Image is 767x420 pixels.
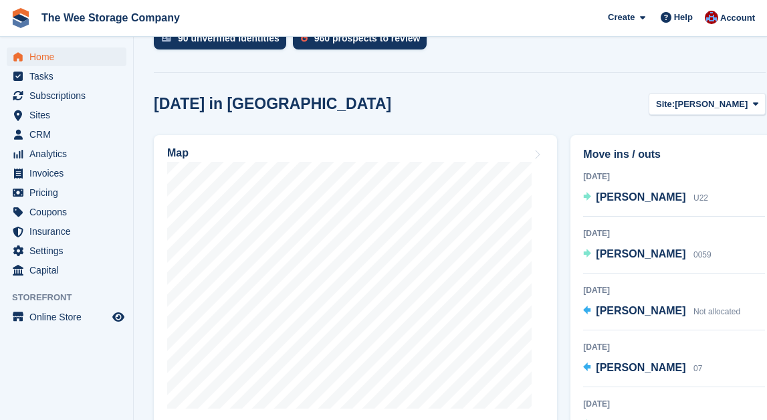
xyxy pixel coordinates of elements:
div: 90 unverified identities [178,33,280,43]
a: 90 unverified identities [154,27,293,56]
span: Tasks [29,67,110,86]
a: Preview store [110,309,126,325]
span: [PERSON_NAME] [596,248,685,259]
span: Create [608,11,635,24]
img: Scott Ritchie [705,11,718,24]
a: The Wee Storage Company [36,7,185,29]
span: U22 [693,193,708,203]
a: menu [7,183,126,202]
a: menu [7,222,126,241]
span: Insurance [29,222,110,241]
span: Settings [29,241,110,260]
span: Subscriptions [29,86,110,105]
img: verify_identity-adf6edd0f0f0b5bbfe63781bf79b02c33cf7c696d77639b501bdc392416b5a36.svg [162,34,171,42]
a: menu [7,203,126,221]
a: menu [7,144,126,163]
a: menu [7,67,126,86]
span: Account [720,11,755,25]
span: 0059 [693,250,711,259]
span: CRM [29,125,110,144]
span: Help [674,11,693,24]
div: [DATE] [583,398,765,410]
a: menu [7,86,126,105]
a: [PERSON_NAME] 0059 [583,246,711,264]
span: Sites [29,106,110,124]
span: Pricing [29,183,110,202]
span: [PERSON_NAME] [675,98,748,111]
a: [PERSON_NAME] 07 [583,360,702,377]
div: [DATE] [583,227,765,239]
a: menu [7,261,126,280]
a: [PERSON_NAME] U22 [583,189,708,207]
div: [DATE] [583,341,765,353]
span: Home [29,47,110,66]
h2: Move ins / outs [583,146,765,163]
span: Online Store [29,308,110,326]
span: [PERSON_NAME] [596,362,685,373]
a: 960 prospects to review [293,27,434,56]
span: [PERSON_NAME] [596,191,685,203]
span: Site: [656,98,675,111]
img: prospect-51fa495bee0391a8d652442698ab0144808aea92771e9ea1ae160a38d050c398.svg [301,34,308,42]
button: Site: [PERSON_NAME] [649,93,766,115]
img: stora-icon-8386f47178a22dfd0bd8f6a31ec36ba5ce8667c1dd55bd0f319d3a0aa187defe.svg [11,8,31,28]
span: Invoices [29,164,110,183]
span: Coupons [29,203,110,221]
a: menu [7,47,126,66]
a: menu [7,308,126,326]
h2: Map [167,147,189,159]
a: menu [7,241,126,260]
div: [DATE] [583,171,765,183]
a: menu [7,106,126,124]
span: Storefront [12,291,133,304]
a: menu [7,125,126,144]
span: Analytics [29,144,110,163]
span: Capital [29,261,110,280]
span: 07 [693,364,702,373]
a: menu [7,164,126,183]
a: [PERSON_NAME] Not allocated [583,303,740,320]
span: [PERSON_NAME] [596,305,685,316]
div: 960 prospects to review [314,33,421,43]
span: Not allocated [693,307,740,316]
h2: [DATE] in [GEOGRAPHIC_DATA] [154,95,391,113]
div: [DATE] [583,284,765,296]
